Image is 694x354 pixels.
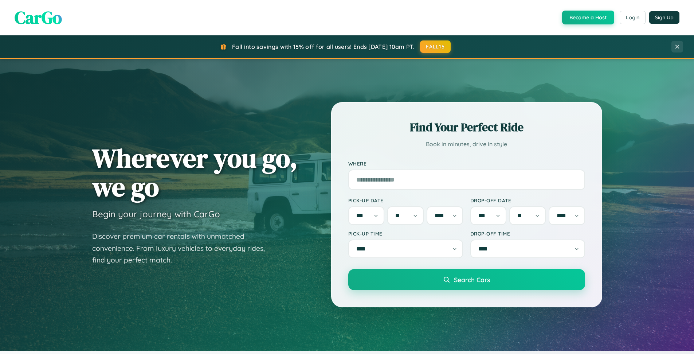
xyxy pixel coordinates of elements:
[620,11,646,24] button: Login
[15,5,62,30] span: CarGo
[92,209,220,219] h3: Begin your journey with CarGo
[348,269,585,290] button: Search Cars
[348,139,585,149] p: Book in minutes, drive in style
[470,230,585,237] label: Drop-off Time
[348,119,585,135] h2: Find Your Perfect Ride
[92,230,274,266] p: Discover premium car rentals with unmatched convenience. From luxury vehicles to everyday rides, ...
[420,40,451,53] button: FALL15
[348,160,585,167] label: Where
[649,11,679,24] button: Sign Up
[562,11,614,24] button: Become a Host
[470,197,585,203] label: Drop-off Date
[348,230,463,237] label: Pick-up Time
[454,276,490,284] span: Search Cars
[232,43,415,50] span: Fall into savings with 15% off for all users! Ends [DATE] 10am PT.
[92,144,298,201] h1: Wherever you go, we go
[348,197,463,203] label: Pick-up Date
